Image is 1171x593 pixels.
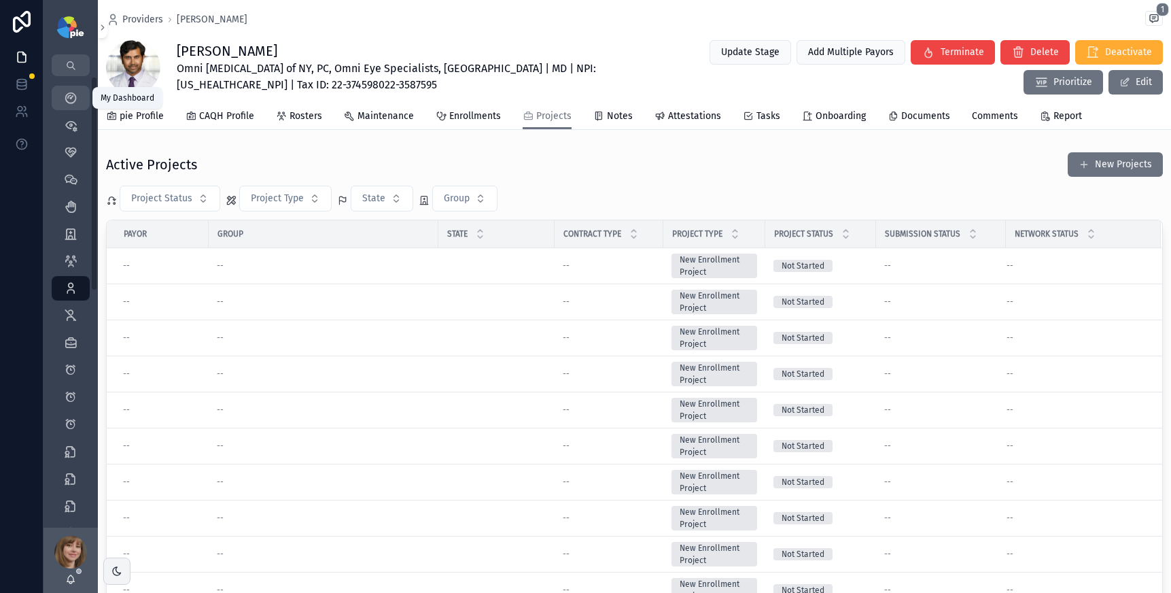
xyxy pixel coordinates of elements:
button: Select Button [120,186,220,211]
a: -- [563,260,655,271]
span: -- [1007,513,1013,524]
a: -- [563,549,655,560]
div: New Enrollment Project [680,326,749,350]
a: pie Profile [106,104,164,131]
span: Rosters [290,109,322,123]
span: -- [563,369,570,379]
span: -- [1007,369,1013,379]
a: -- [563,369,655,379]
a: -- [563,441,655,452]
a: CAQH Profile [186,104,254,131]
a: Not Started [773,476,868,488]
a: -- [217,477,430,488]
span: -- [217,441,224,452]
a: -- [1007,549,1144,560]
span: -- [1007,549,1013,560]
span: -- [217,333,224,343]
span: CAQH Profile [199,109,254,123]
a: -- [884,333,998,343]
span: -- [563,405,570,416]
span: -- [123,369,130,379]
a: Not Started [773,548,868,560]
span: -- [123,441,130,452]
a: -- [217,405,430,416]
a: Onboarding [802,104,866,131]
a: -- [217,296,430,307]
button: Deactivate [1075,40,1163,65]
span: -- [1007,405,1013,416]
div: scrollable content [43,76,98,528]
a: -- [217,549,430,560]
a: -- [563,477,655,488]
a: Not Started [773,512,868,524]
span: -- [217,296,224,307]
span: -- [1007,260,1013,271]
span: State [362,192,385,205]
span: Attestations [668,109,721,123]
img: App logo [57,16,84,38]
span: -- [563,260,570,271]
a: New Enrollment Project [671,470,757,494]
span: -- [563,296,570,307]
a: -- [123,549,200,560]
span: Add Multiple Payors [808,46,894,59]
span: Documents [901,109,950,123]
div: New Enrollment Project [680,398,749,422]
span: Comments [972,109,1018,123]
a: Not Started [773,260,868,272]
span: Enrollments [449,109,501,123]
a: New Enrollment Project [671,506,757,530]
a: Rosters [276,104,322,131]
a: -- [123,477,200,488]
div: Not Started [782,332,824,344]
a: -- [884,405,998,416]
a: -- [1007,477,1144,488]
a: -- [123,405,200,416]
div: Not Started [782,368,824,380]
a: -- [884,441,998,452]
span: Network Status [1015,228,1079,239]
button: Prioritize [1024,70,1103,95]
button: Edit [1108,70,1163,95]
span: Submission Status [885,228,960,239]
a: Not Started [773,368,868,380]
a: -- [123,333,200,343]
div: My Dashboard [101,92,154,103]
a: New Enrollment Project [671,362,757,386]
span: -- [884,477,891,488]
span: -- [217,405,224,416]
span: pie Profile [120,109,164,123]
h1: Active Projects [106,155,197,174]
span: -- [123,296,130,307]
a: Enrollments [436,104,501,131]
button: Select Button [432,186,497,211]
span: -- [1007,296,1013,307]
a: -- [884,296,998,307]
span: Terminate [941,46,984,59]
a: New Enrollment Project [671,254,757,278]
div: Not Started [782,476,824,488]
a: Comments [972,104,1018,131]
div: New Enrollment Project [680,290,749,314]
a: Tasks [743,104,780,131]
span: -- [563,333,570,343]
span: -- [217,477,224,488]
a: -- [884,477,998,488]
span: -- [123,549,130,560]
span: -- [123,333,130,343]
a: -- [1007,441,1144,452]
a: -- [1007,296,1144,307]
a: New Enrollment Project [671,434,757,458]
a: Not Started [773,404,868,416]
span: -- [1007,441,1013,452]
span: -- [884,369,891,379]
a: -- [884,260,998,271]
span: Notes [607,109,633,123]
a: -- [563,513,655,524]
a: -- [884,549,998,560]
button: 1 [1145,11,1163,29]
span: Contract Type [563,228,621,239]
a: Not Started [773,440,868,452]
span: -- [1007,333,1013,343]
a: -- [123,513,200,524]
